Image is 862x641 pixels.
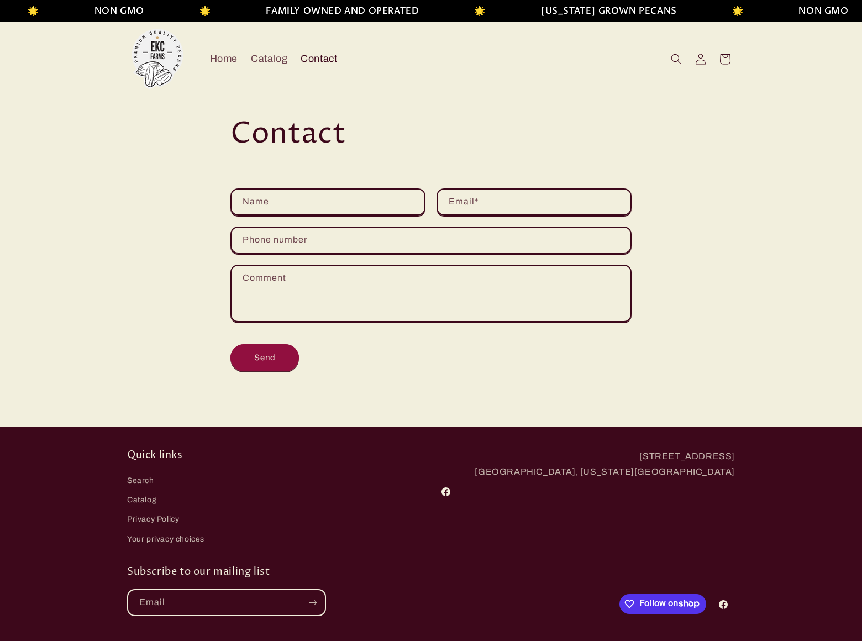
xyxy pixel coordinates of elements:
[127,490,156,509] a: Catalog
[664,47,688,71] summary: Search
[465,3,601,19] li: [US_STATE] GROWN PECANS
[230,344,299,371] button: Send
[398,3,410,19] li: 🌟
[190,3,343,19] li: FAMILY OWNED AND OPERATED
[127,565,614,578] h2: Subscribe to our mailing list
[230,115,632,153] h1: Contact
[127,29,188,90] img: EKC Pecans
[301,589,325,616] button: Subscribe
[127,529,204,549] a: Your privacy choices
[723,3,772,19] li: NON GMO
[127,449,428,461] h2: Quick links
[123,24,192,93] a: EKC Pecans
[210,52,238,65] span: Home
[203,46,244,72] a: Home
[124,3,135,19] li: 🌟
[127,474,154,490] a: Search
[301,52,337,65] span: Contact
[828,3,839,19] li: 🌟
[294,46,344,72] a: Contact
[244,46,294,72] a: Catalog
[251,52,287,65] span: Catalog
[18,3,68,19] li: NON GMO
[127,509,179,529] a: Privacy Policy
[656,3,668,19] li: 🌟
[434,449,735,481] p: [STREET_ADDRESS] [GEOGRAPHIC_DATA], [US_STATE][GEOGRAPHIC_DATA]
